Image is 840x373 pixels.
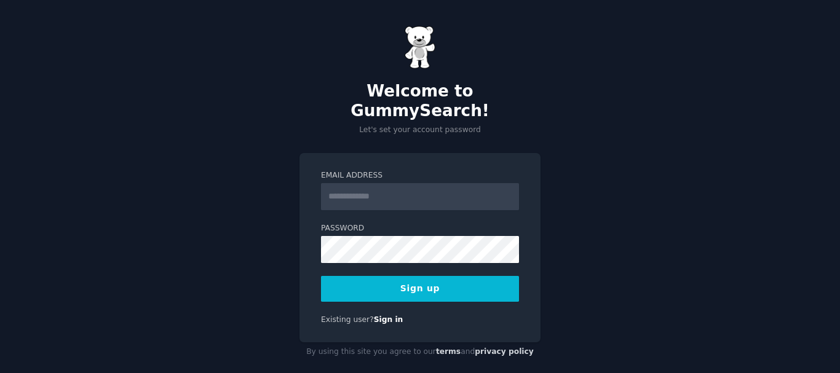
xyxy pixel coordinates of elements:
a: Sign in [374,315,403,324]
button: Sign up [321,276,519,302]
span: Existing user? [321,315,374,324]
a: privacy policy [475,347,534,356]
div: By using this site you agree to our and [299,342,541,362]
img: Gummy Bear [405,26,435,69]
label: Password [321,223,519,234]
p: Let's set your account password [299,125,541,136]
h2: Welcome to GummySearch! [299,82,541,120]
label: Email Address [321,170,519,181]
a: terms [436,347,461,356]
